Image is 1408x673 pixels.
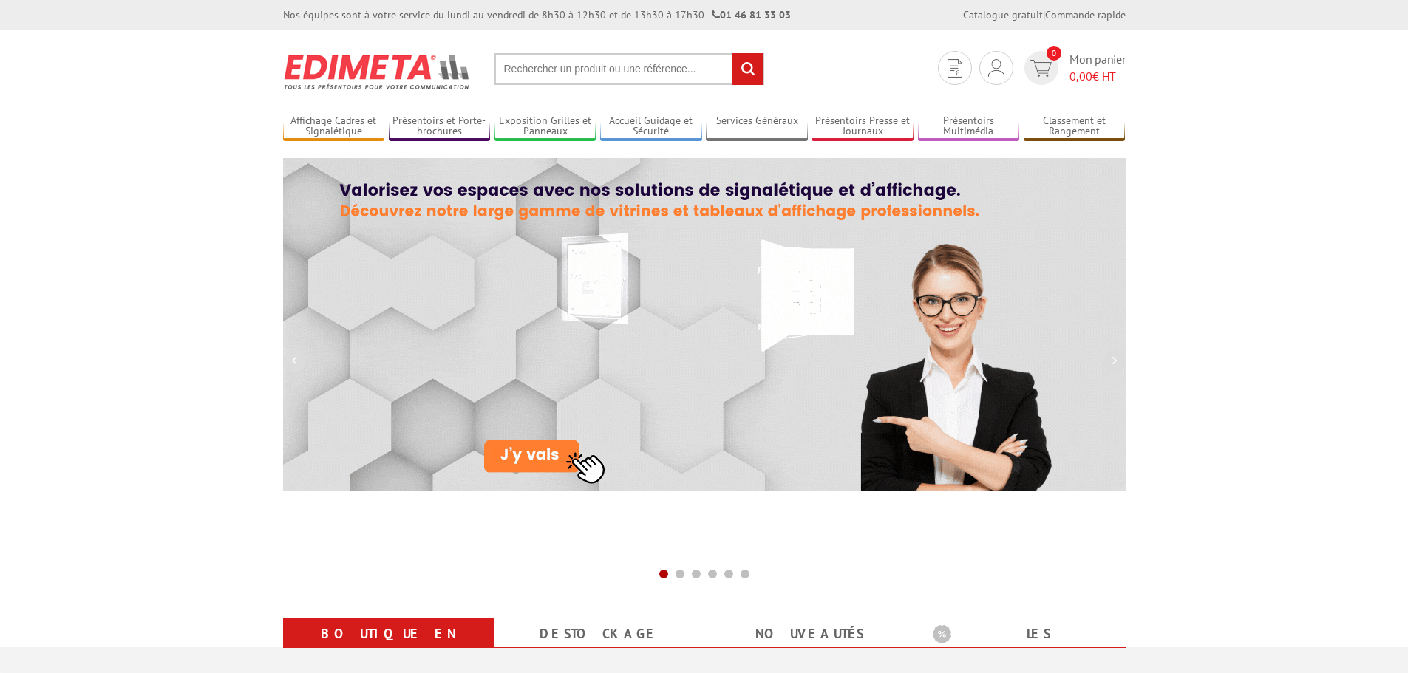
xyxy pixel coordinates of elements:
[600,115,702,139] a: Accueil Guidage et Sécurité
[712,8,791,21] strong: 01 46 81 33 03
[494,115,596,139] a: Exposition Grilles et Panneaux
[933,621,1118,650] b: Les promotions
[732,53,763,85] input: rechercher
[812,115,914,139] a: Présentoirs Presse et Journaux
[1069,68,1126,85] span: € HT
[1047,46,1061,61] span: 0
[283,7,791,22] div: Nos équipes sont à votre service du lundi au vendredi de 8h30 à 12h30 et de 13h30 à 17h30
[511,621,687,647] a: Destockage
[706,115,808,139] a: Services Généraux
[1045,8,1126,21] a: Commande rapide
[1021,51,1126,85] a: devis rapide 0 Mon panier 0,00€ HT
[918,115,1020,139] a: Présentoirs Multimédia
[1069,51,1126,85] span: Mon panier
[1024,115,1126,139] a: Classement et Rangement
[988,59,1004,77] img: devis rapide
[963,7,1126,22] div: |
[283,44,472,99] img: Présentoir, panneau, stand - Edimeta - PLV, affichage, mobilier bureau, entreprise
[283,115,385,139] a: Affichage Cadres et Signalétique
[722,621,897,647] a: nouveautés
[389,115,491,139] a: Présentoirs et Porte-brochures
[494,53,764,85] input: Rechercher un produit ou une référence...
[1030,60,1052,77] img: devis rapide
[963,8,1043,21] a: Catalogue gratuit
[948,59,962,78] img: devis rapide
[1069,69,1092,83] span: 0,00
